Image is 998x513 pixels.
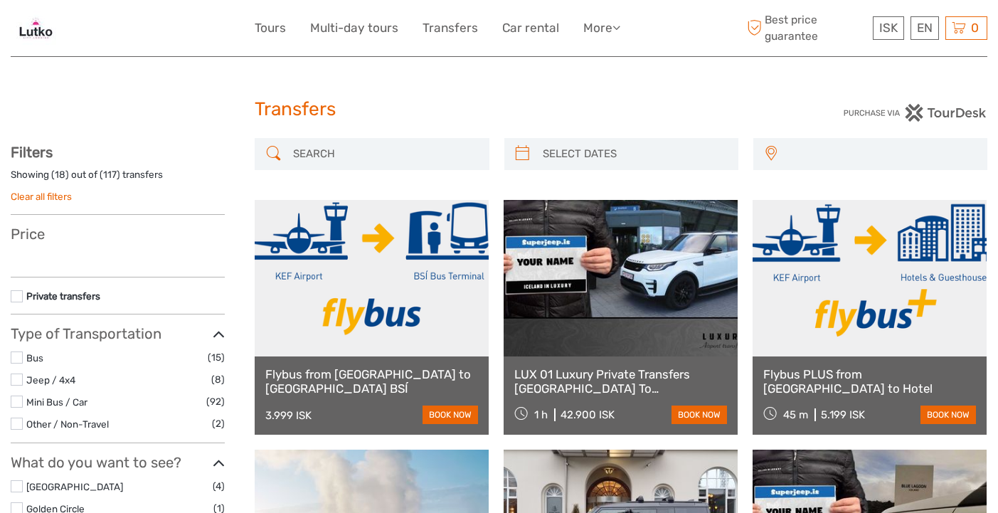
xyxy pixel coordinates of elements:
h1: Transfers [255,98,743,121]
label: 18 [55,168,65,181]
a: Jeep / 4x4 [26,374,75,386]
a: [GEOGRAPHIC_DATA] [26,481,123,492]
h3: What do you want to see? [11,454,225,471]
strong: Filters [11,144,53,161]
span: Best price guarantee [743,12,869,43]
a: Transfers [423,18,478,38]
a: book now [671,406,727,424]
span: (8) [211,371,225,388]
span: (15) [208,349,225,366]
span: ISK [879,21,898,35]
span: (2) [212,416,225,432]
a: Clear all filters [11,191,72,202]
div: EN [911,16,939,40]
a: book now [423,406,478,424]
span: 0 [969,21,981,35]
input: SEARCH [287,142,482,166]
h3: Price [11,226,225,243]
div: 42.900 ISK [561,408,615,421]
a: Other / Non-Travel [26,418,109,430]
span: 1 h [534,408,548,421]
span: (92) [206,393,225,410]
h3: Type of Transportation [11,325,225,342]
a: Mini Bus / Car [26,396,87,408]
a: Tours [255,18,286,38]
a: Multi-day tours [310,18,398,38]
div: 5.199 ISK [821,408,865,421]
a: book now [920,406,976,424]
label: 117 [103,168,117,181]
img: PurchaseViaTourDesk.png [843,104,987,122]
a: Flybus from [GEOGRAPHIC_DATA] to [GEOGRAPHIC_DATA] BSÍ [265,367,478,396]
a: Bus [26,352,43,364]
span: (4) [213,478,225,495]
a: More [583,18,620,38]
a: Private transfers [26,290,100,302]
div: Showing ( ) out of ( ) transfers [11,168,225,190]
a: LUX 01 Luxury Private Transfers [GEOGRAPHIC_DATA] To [GEOGRAPHIC_DATA] [514,367,727,396]
span: 45 m [783,408,808,421]
a: Flybus PLUS from [GEOGRAPHIC_DATA] to Hotel [763,367,976,396]
div: 3.999 ISK [265,409,312,422]
img: 2342-33458947-5ba6-4553-93fb-530cd831475b_logo_small.jpg [11,11,61,46]
a: Car rental [502,18,559,38]
input: SELECT DATES [537,142,731,166]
